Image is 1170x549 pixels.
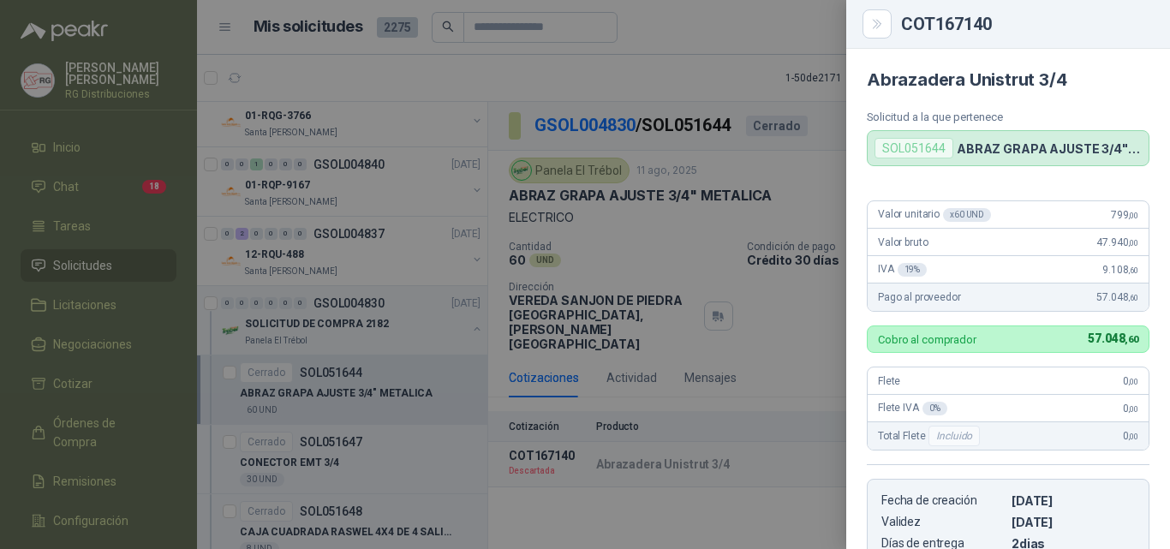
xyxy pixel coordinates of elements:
[1128,266,1138,275] span: ,60
[1088,331,1138,345] span: 57.048
[898,263,928,277] div: 19 %
[878,236,928,248] span: Valor bruto
[1128,404,1138,414] span: ,00
[878,375,900,387] span: Flete
[928,426,980,446] div: Incluido
[943,208,991,222] div: x 60 UND
[881,515,1005,529] p: Validez
[878,402,947,415] span: Flete IVA
[878,291,961,303] span: Pago al proveedor
[1096,291,1138,303] span: 57.048
[1128,238,1138,248] span: ,00
[878,263,927,277] span: IVA
[1128,211,1138,220] span: ,00
[901,15,1149,33] div: COT167140
[878,426,983,446] span: Total Flete
[1128,377,1138,386] span: ,00
[1128,293,1138,302] span: ,60
[1096,236,1138,248] span: 47.940
[1012,493,1135,508] p: [DATE]
[1123,430,1138,442] span: 0
[1111,209,1138,221] span: 799
[1012,515,1135,529] p: [DATE]
[957,141,1142,156] p: ABRAZ GRAPA AJUSTE 3/4" METALICA
[881,493,1005,508] p: Fecha de creación
[878,208,991,222] span: Valor unitario
[1123,403,1138,415] span: 0
[922,402,947,415] div: 0 %
[1128,432,1138,441] span: ,00
[1102,264,1138,276] span: 9.108
[1123,375,1138,387] span: 0
[867,69,1149,90] h4: Abrazadera Unistrut 3/4
[867,14,887,34] button: Close
[867,110,1149,123] p: Solicitud a la que pertenece
[1125,334,1138,345] span: ,60
[875,138,953,158] div: SOL051644
[878,334,976,345] p: Cobro al comprador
